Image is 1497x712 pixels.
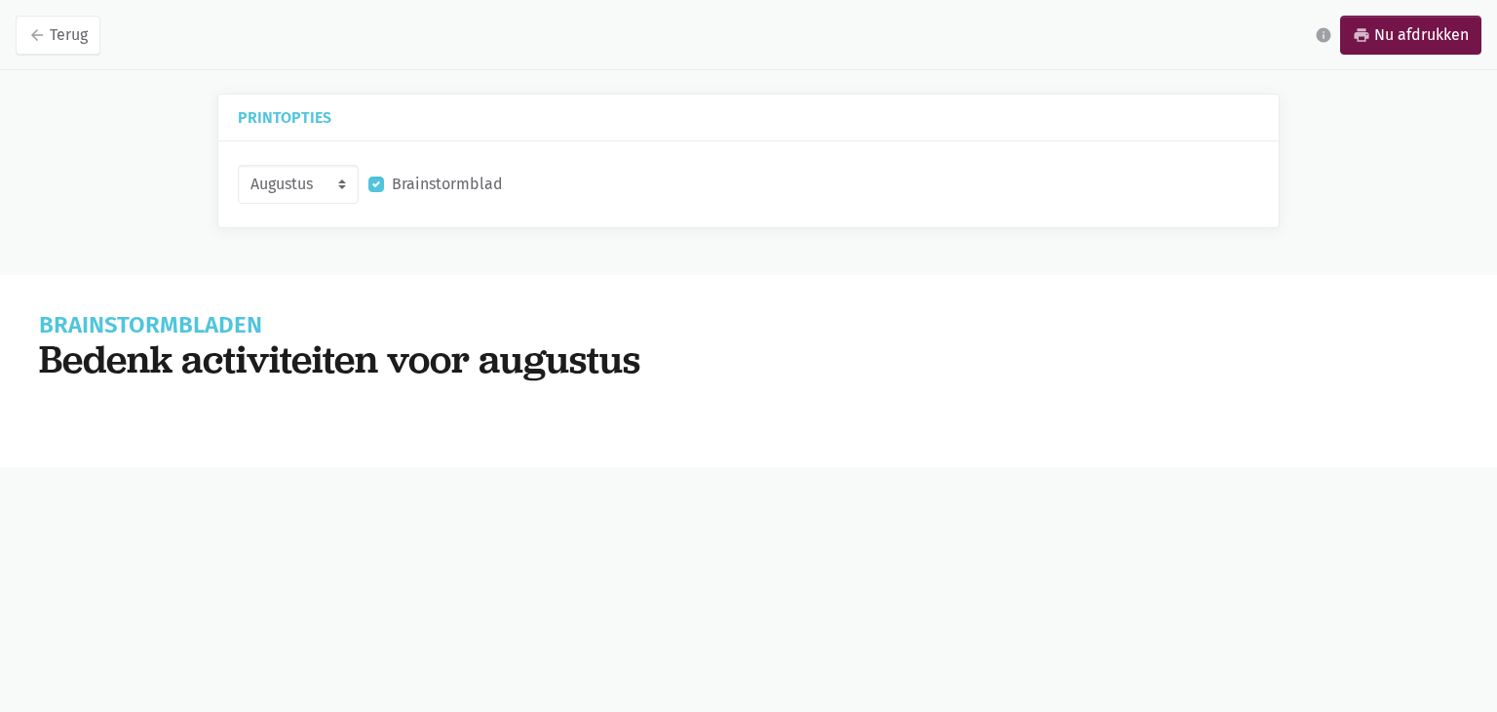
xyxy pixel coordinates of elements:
h1: Bedenk activiteiten voor augustus [39,336,1458,381]
label: Brainstormblad [392,172,503,197]
i: arrow_back [28,26,46,44]
h1: Brainstormbladen [39,314,1458,336]
h5: Printopties [238,110,1259,125]
i: print [1353,26,1370,44]
a: printNu afdrukken [1340,16,1481,55]
a: arrow_backTerug [16,16,100,55]
i: info [1315,26,1332,44]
